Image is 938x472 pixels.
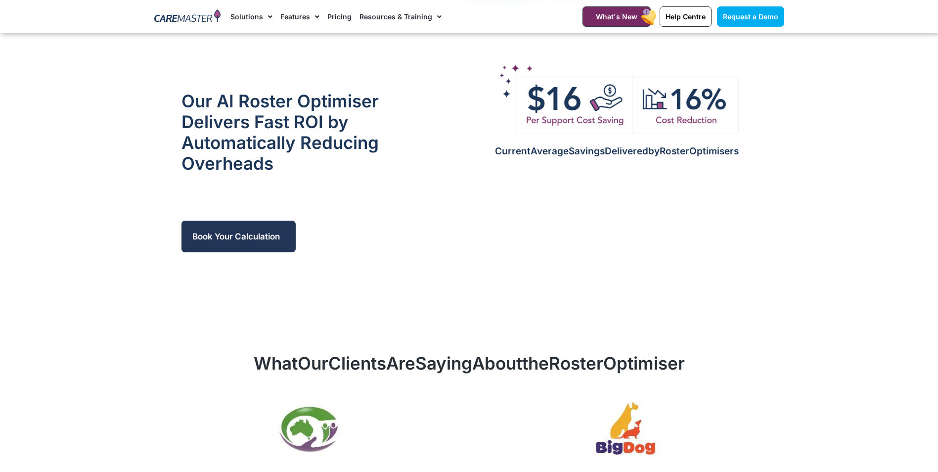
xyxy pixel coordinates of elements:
[689,145,739,157] span: Optimisers
[254,353,298,374] span: What
[549,353,603,374] span: Roster
[660,6,712,27] a: Help Centre
[648,145,660,157] span: by
[192,232,280,241] span: Book Your Calculation
[666,12,706,21] span: Help Centre
[717,6,784,27] a: Request a Demo
[522,353,549,374] span: the
[531,145,569,157] span: Average
[328,353,386,374] span: Clients
[181,221,296,252] a: Book Your Calculation
[386,353,415,374] span: Are
[660,145,689,157] span: Roster
[569,145,605,157] span: Savings
[298,353,328,374] span: Our
[605,145,648,157] span: Delivered
[603,353,685,374] span: Optimiser
[415,353,472,374] span: Saying
[274,393,348,468] img: 24Care Australia Logo
[472,353,522,374] span: About
[154,9,221,24] img: CareMaster Logo
[723,12,778,21] span: Request a Demo
[181,91,413,174] h2: Our AI Roster Optimiser Delivers Fast ROI by Automatically Reducing Overheads
[495,145,531,157] span: Current
[596,12,637,21] span: What's New
[582,6,651,27] a: What's New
